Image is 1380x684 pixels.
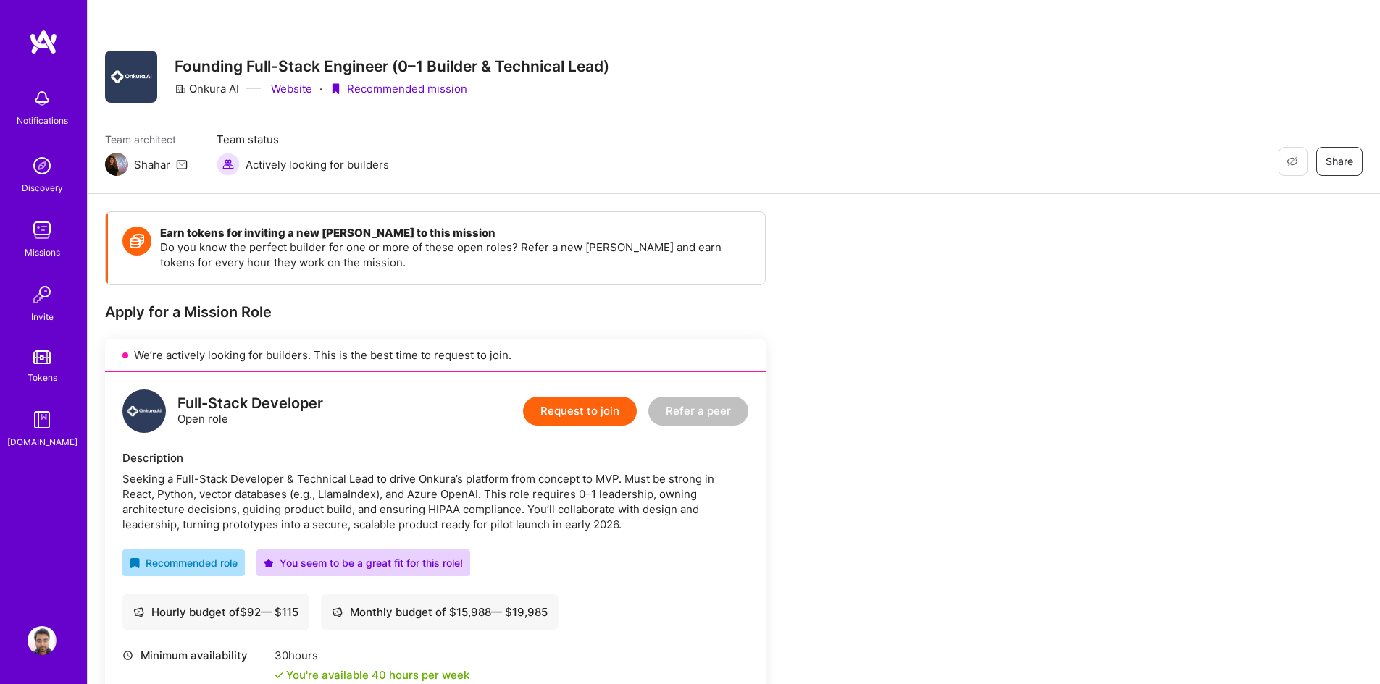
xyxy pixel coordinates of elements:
div: Open role [177,396,323,426]
div: Minimum availability [122,648,267,663]
span: Actively looking for builders [246,157,389,172]
span: Team status [217,132,389,147]
i: icon Cash [332,607,343,617]
i: icon RecommendedBadge [130,558,140,568]
div: Monthly budget of $ 15,988 — $ 19,985 [332,604,548,620]
div: Seeking a Full-Stack Developer & Technical Lead to drive Onkura’s platform from concept to MVP. M... [122,471,748,532]
i: icon PurpleStar [264,558,274,568]
div: Description [122,450,748,465]
div: Tokens [28,370,57,385]
i: icon CompanyGray [175,83,186,95]
div: Invite [31,309,54,324]
h3: Founding Full-Stack Engineer (0–1 Builder & Technical Lead) [175,57,609,75]
i: icon Mail [176,159,188,170]
div: You're available 40 hours per week [275,667,469,683]
i: icon PurpleRibbon [330,83,341,95]
div: Shahar [134,157,170,172]
img: logo [122,389,166,433]
span: Share [1326,154,1353,169]
p: Do you know the perfect builder for one or more of these open roles? Refer a new [PERSON_NAME] an... [160,240,750,270]
a: Website [268,81,312,96]
div: Recommended mission [330,81,467,96]
div: Discovery [22,180,63,195]
div: Onkura AI [175,81,239,96]
div: · [319,81,322,96]
div: Hourly budget of $ 92 — $ 115 [133,604,298,620]
img: Actively looking for builders [217,153,240,176]
i: icon Cash [133,607,144,617]
div: We’re actively looking for builders. This is the best time to request to join. [105,339,766,372]
img: logo [29,29,58,55]
img: guide book [28,405,57,434]
i: icon EyeClosed [1287,156,1298,167]
h4: Earn tokens for inviting a new [PERSON_NAME] to this mission [160,227,750,240]
img: teamwork [28,216,57,245]
i: icon Clock [122,650,133,661]
span: Team architect [105,132,188,147]
div: Apply for a Mission Role [105,303,766,321]
div: 30 hours [275,648,469,663]
a: User Avatar [24,626,60,655]
img: Token icon [122,227,151,256]
img: Invite [28,280,57,309]
i: icon Check [275,671,283,680]
div: Notifications [17,113,68,128]
div: Missions [25,245,60,260]
div: Full-Stack Developer [177,396,323,411]
img: Team Architect [105,153,128,176]
img: tokens [33,350,51,364]
div: Recommended role [130,555,238,570]
div: You seem to be a great fit for this role! [264,555,463,570]
img: Company Logo [105,51,157,103]
div: [DOMAIN_NAME] [7,434,78,449]
button: Refer a peer [648,397,748,426]
img: discovery [28,151,57,180]
img: User Avatar [28,626,57,655]
button: Request to join [523,397,637,426]
button: Share [1316,147,1363,176]
img: bell [28,84,57,113]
